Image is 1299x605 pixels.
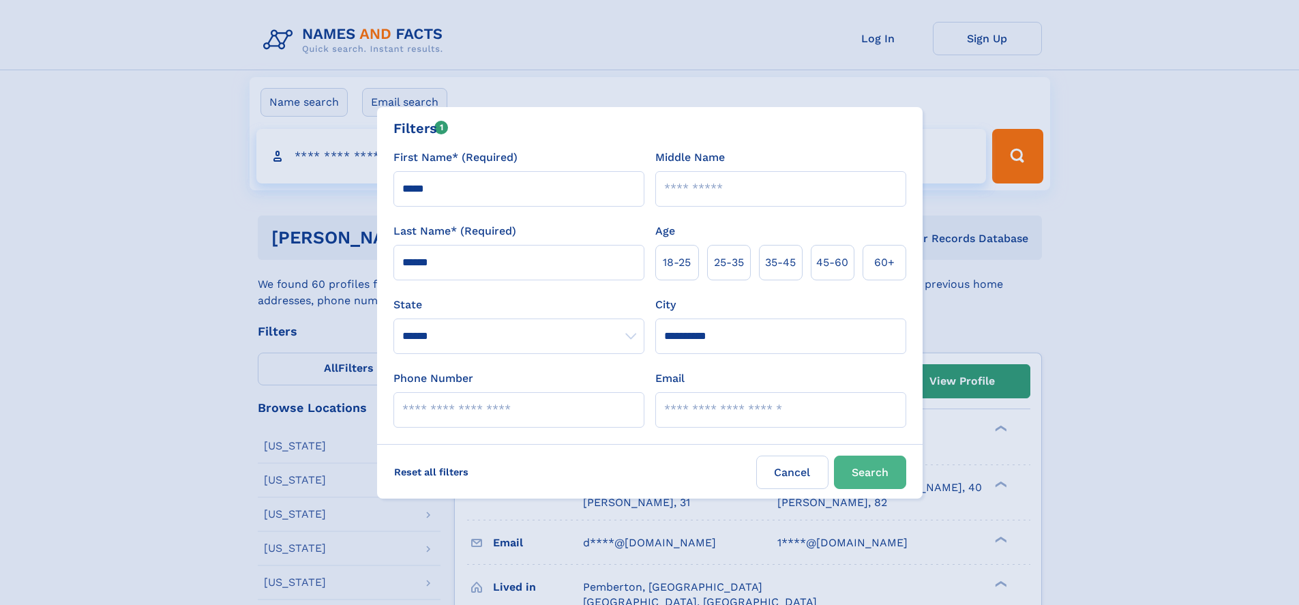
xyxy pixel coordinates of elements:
span: 35‑45 [765,254,796,271]
label: Email [655,370,685,387]
label: City [655,297,676,313]
label: Phone Number [393,370,473,387]
label: Reset all filters [385,456,477,488]
label: Middle Name [655,149,725,166]
label: State [393,297,644,313]
label: Last Name* (Required) [393,223,516,239]
span: 18‑25 [663,254,691,271]
button: Search [834,456,906,489]
div: Filters [393,118,449,138]
span: 45‑60 [816,254,848,271]
span: 25‑35 [714,254,744,271]
label: Cancel [756,456,828,489]
span: 60+ [874,254,895,271]
label: Age [655,223,675,239]
label: First Name* (Required) [393,149,518,166]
